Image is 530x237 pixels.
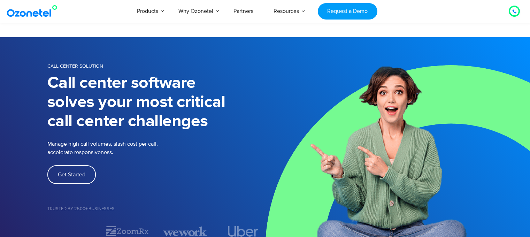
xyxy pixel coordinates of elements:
h5: Trusted by 2500+ Businesses [47,207,265,211]
a: Request a Demo [318,3,377,20]
span: Call Center Solution [47,63,103,69]
p: Manage high call volumes, slash cost per call, accelerate responsiveness. [47,140,204,156]
span: Get Started [58,172,85,177]
a: Get Started [47,165,96,184]
div: 1 / 7 [47,227,91,236]
img: uber [228,226,258,237]
h1: Call center software solves your most critical call center challenges [47,74,265,131]
div: 4 / 7 [221,226,265,237]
